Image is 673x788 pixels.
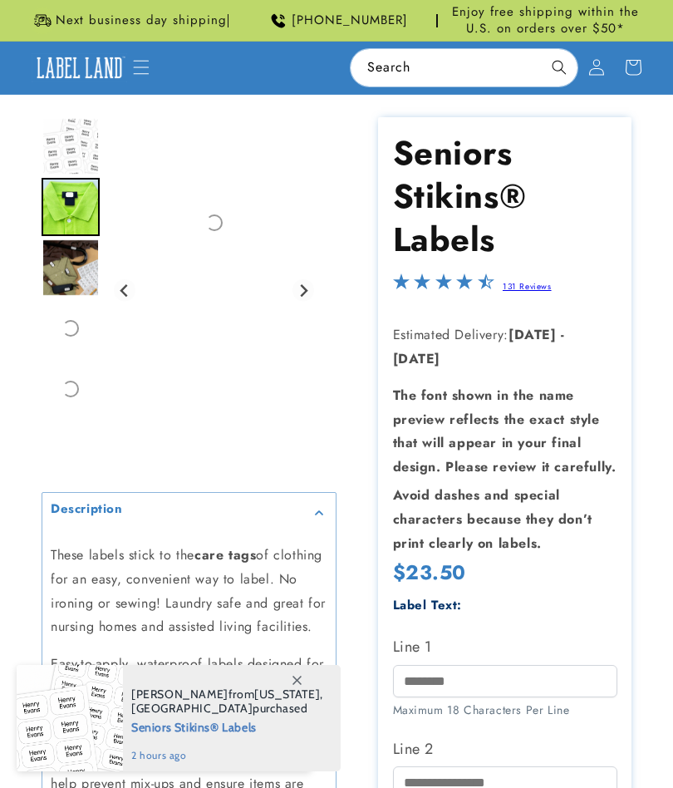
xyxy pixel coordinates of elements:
[445,4,646,37] span: Enjoy free shipping within the U.S. on orders over $50*
[393,559,467,585] span: $23.50
[393,386,617,476] strong: The font shown in the name preview reflects the exact style that will appear in your final design...
[42,360,100,418] div: Go to slide 5
[393,131,617,261] h1: Seniors Stikins® Labels
[42,493,336,530] summary: Description
[42,239,100,297] div: Go to slide 3
[42,178,100,236] img: Nursing Home Stick On Labels - Label Land
[393,633,617,660] label: Line 1
[131,687,228,702] span: [PERSON_NAME]
[42,117,100,175] img: null
[42,178,100,236] div: Go to slide 2
[131,701,253,716] span: [GEOGRAPHIC_DATA]
[503,280,552,293] a: 131 Reviews
[131,687,323,716] span: from , purchased
[292,279,315,302] button: Next slide
[292,12,408,29] span: [PHONE_NUMBER]
[508,325,557,344] strong: [DATE]
[32,53,127,83] img: Label Land
[541,49,577,86] button: Search
[393,485,592,553] strong: Avoid dashes and special characters because they don’t print clearly on labels.
[123,49,160,86] summary: Menu
[393,596,463,614] label: Label Text:
[393,736,617,762] label: Line 2
[561,325,565,344] strong: -
[42,299,100,357] div: Go to slide 4
[114,279,136,302] button: Previous slide
[393,323,617,372] p: Estimated Delivery:
[393,702,617,719] div: Maximum 18 Characters Per Line
[42,117,100,175] div: Go to slide 1
[393,278,494,297] span: 4.3-star overall rating
[56,12,227,29] span: Next business day shipping
[51,544,327,639] p: These labels stick to the of clothing for an easy, convenient way to label. No ironing or sewing!...
[25,47,133,89] a: Label Land
[42,239,100,297] img: Nursing home multi-purpose stick on labels applied to clothing , glasses case and walking cane fo...
[254,687,320,702] span: [US_STATE]
[51,501,123,518] h2: Description
[194,545,256,564] strong: care tags
[393,349,441,368] strong: [DATE]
